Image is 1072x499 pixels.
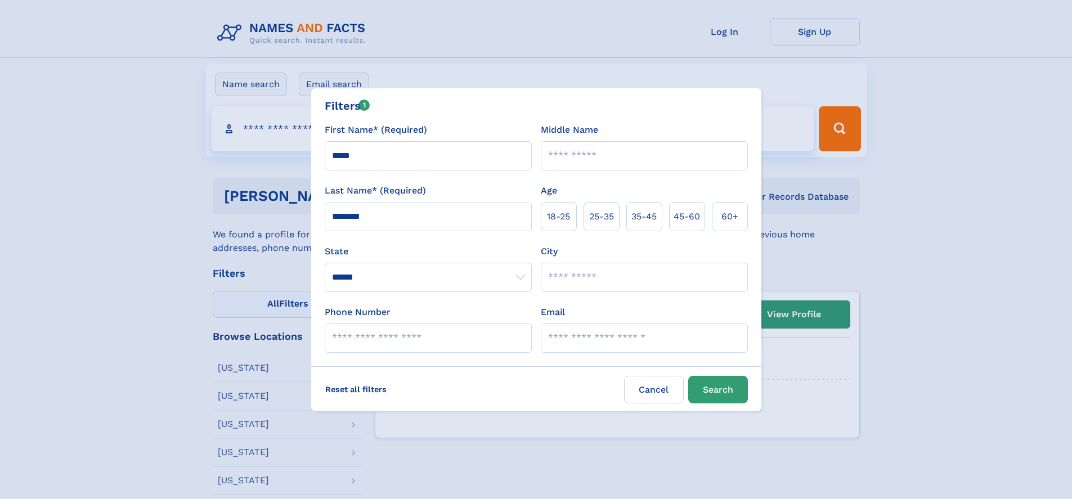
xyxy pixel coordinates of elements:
label: Cancel [624,376,684,403]
span: 18‑25 [547,210,570,223]
label: City [541,245,558,258]
label: Age [541,184,557,197]
button: Search [688,376,748,403]
span: 60+ [721,210,738,223]
span: 25‑35 [589,210,614,223]
div: Filters [325,97,370,114]
span: 35‑45 [631,210,657,223]
label: Middle Name [541,123,598,137]
label: Reset all filters [318,376,394,403]
label: Email [541,305,565,319]
label: State [325,245,532,258]
span: 45‑60 [674,210,700,223]
label: Last Name* (Required) [325,184,426,197]
label: First Name* (Required) [325,123,427,137]
label: Phone Number [325,305,391,319]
